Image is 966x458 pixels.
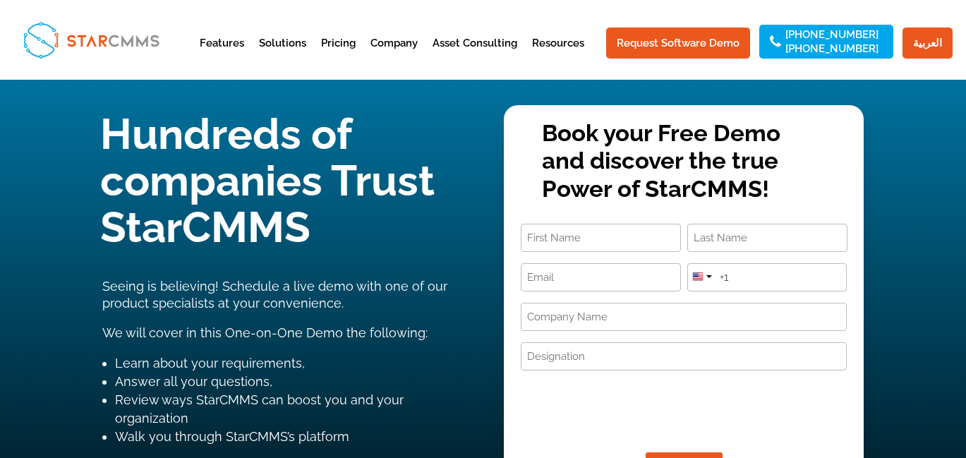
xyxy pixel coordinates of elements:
a: Asset Consulting [433,38,517,73]
span: Seeing is believing! Schedule a live demo with one of our product specialists at your convenience. [102,279,447,311]
a: Solutions [259,38,306,73]
a: Resources [532,38,584,73]
h1: Hundreds of companies Trust StarCMMS [100,111,462,258]
span: We will cover in this One-on-One Demo the following: [102,325,428,340]
a: [PHONE_NUMBER] [785,30,879,40]
input: Email [521,263,681,291]
input: Last Name [687,224,847,252]
span: Review ways StarCMMS can boost you and your organization [115,392,404,426]
p: Book your Free Demo and discover the true Power of StarCMMS! [542,119,826,203]
img: StarCMMS [17,16,165,64]
span: Learn about your requirements, [115,356,305,370]
input: Designation [521,342,847,370]
span: Answer all your questions, [115,374,272,389]
span: Walk you through StarCMMS’s platform [115,429,349,444]
a: Pricing [321,38,356,73]
a: Request Software Demo [606,28,750,59]
a: Features [200,38,244,73]
input: Company Name [521,303,847,331]
a: [PHONE_NUMBER] [785,44,879,54]
a: العربية [902,28,953,59]
iframe: reCAPTCHA [521,382,735,437]
input: First Name [521,224,681,252]
input: Phone Number [687,263,847,291]
a: Company [370,38,418,73]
